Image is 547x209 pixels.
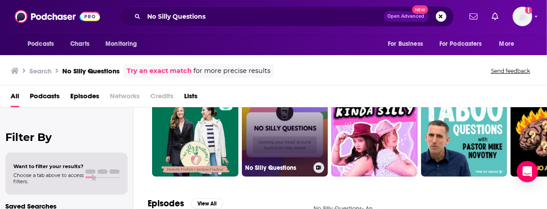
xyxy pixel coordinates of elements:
[15,8,100,25] img: Podchaser - Follow, Share and Rate Podcasts
[64,36,95,52] a: Charts
[148,198,184,209] h2: Episodes
[193,66,270,76] span: for more precise results
[488,9,502,24] a: Show notifications dropdown
[30,89,60,107] a: Podcasts
[513,7,532,26] button: Show profile menu
[150,89,173,107] span: Credits
[513,7,532,26] img: User Profile
[62,67,120,75] h3: No Silly Questions
[434,36,495,52] button: open menu
[120,6,454,27] div: Search podcasts, credits, & more...
[13,172,84,185] span: Choose a tab above to access filters.
[245,164,310,172] h3: No Silly Questions
[388,14,425,19] span: Open Advanced
[331,90,418,177] a: 29
[525,7,532,14] svg: Add a profile image
[382,36,434,52] button: open menu
[384,11,429,22] button: Open AdvancedNew
[28,38,54,50] span: Podcasts
[152,90,238,177] a: 33
[191,198,223,209] button: View All
[488,67,533,75] button: Send feedback
[466,9,481,24] a: Show notifications dropdown
[184,89,197,107] a: Lists
[5,131,128,144] h2: Filter By
[13,163,84,169] span: Want to filter your results?
[70,89,99,107] a: Episodes
[21,36,65,52] button: open menu
[493,36,526,52] button: open menu
[127,66,192,76] a: Try an exact match
[99,36,149,52] button: open menu
[388,38,423,50] span: For Business
[412,5,428,14] span: New
[439,38,482,50] span: For Podcasters
[110,89,140,107] span: Networks
[70,38,89,50] span: Charts
[29,67,52,75] h3: Search
[11,89,19,107] a: All
[513,7,532,26] span: Logged in as CaveHenricks
[517,161,538,182] div: Open Intercom Messenger
[105,38,137,50] span: Monitoring
[144,9,384,24] input: Search podcasts, credits, & more...
[242,90,328,177] a: No Silly Questions
[421,90,507,177] a: 50
[499,38,515,50] span: More
[148,198,223,209] a: EpisodesView All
